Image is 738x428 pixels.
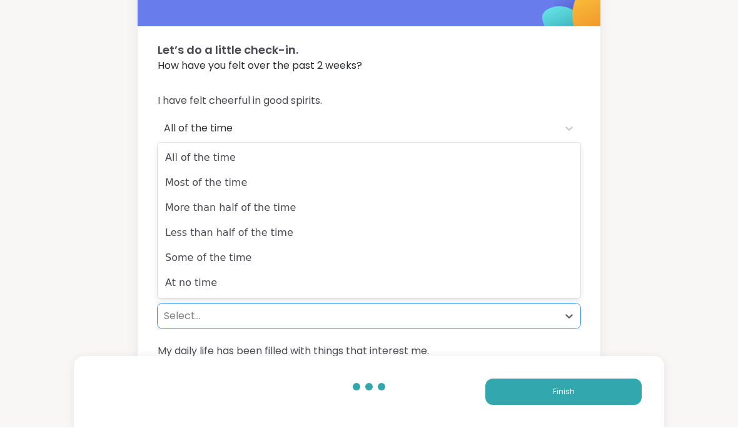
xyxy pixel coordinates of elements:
div: At no time [158,271,580,296]
span: Finish [553,387,575,398]
div: Some of the time [158,246,580,271]
span: I have felt cheerful in good spirits. [158,94,580,109]
div: Less than half of the time [158,221,580,246]
div: All of the time [164,121,552,136]
span: Let’s do a little check-in. [158,42,580,59]
div: All of the time [158,146,580,171]
span: How have you felt over the past 2 weeks? [158,59,580,74]
span: My daily life has been filled with things that interest me. [158,344,580,359]
button: Finish [485,379,642,405]
div: More than half of the time [158,196,580,221]
div: Most of the time [158,171,580,196]
div: Select... [164,309,552,324]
